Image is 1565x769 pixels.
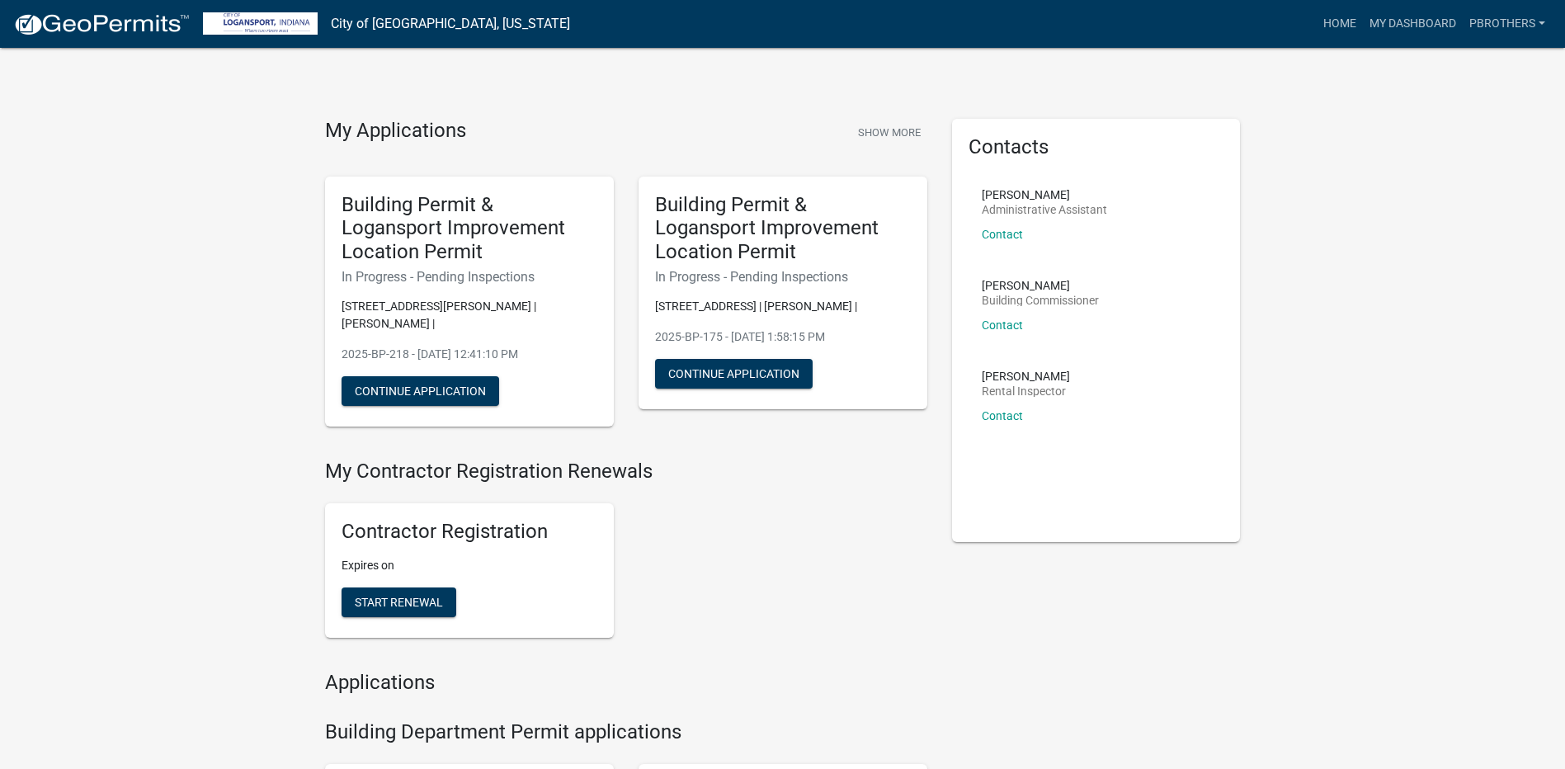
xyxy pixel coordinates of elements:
[203,12,318,35] img: City of Logansport, Indiana
[325,460,927,484] h4: My Contractor Registration Renewals
[969,135,1224,159] h5: Contacts
[982,318,1023,332] a: Contact
[342,557,597,574] p: Expires on
[342,298,597,333] p: [STREET_ADDRESS][PERSON_NAME] | [PERSON_NAME] |
[342,587,456,617] button: Start Renewal
[325,119,466,144] h4: My Applications
[1363,8,1463,40] a: My Dashboard
[655,359,813,389] button: Continue Application
[655,328,911,346] p: 2025-BP-175 - [DATE] 1:58:15 PM
[982,228,1023,241] a: Contact
[342,269,597,285] h6: In Progress - Pending Inspections
[982,280,1099,291] p: [PERSON_NAME]
[331,10,570,38] a: City of [GEOGRAPHIC_DATA], [US_STATE]
[325,460,927,651] wm-registration-list-section: My Contractor Registration Renewals
[1463,8,1552,40] a: pbrothers
[982,385,1070,397] p: Rental Inspector
[325,720,927,744] h4: Building Department Permit applications
[355,595,443,608] span: Start Renewal
[342,193,597,264] h5: Building Permit & Logansport Improvement Location Permit
[342,520,597,544] h5: Contractor Registration
[982,370,1070,382] p: [PERSON_NAME]
[982,409,1023,422] a: Contact
[1317,8,1363,40] a: Home
[851,119,927,146] button: Show More
[325,671,927,695] h4: Applications
[342,376,499,406] button: Continue Application
[982,189,1107,201] p: [PERSON_NAME]
[655,298,911,315] p: [STREET_ADDRESS] | [PERSON_NAME] |
[982,204,1107,215] p: Administrative Assistant
[655,269,911,285] h6: In Progress - Pending Inspections
[655,193,911,264] h5: Building Permit & Logansport Improvement Location Permit
[982,295,1099,306] p: Building Commissioner
[342,346,597,363] p: 2025-BP-218 - [DATE] 12:41:10 PM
